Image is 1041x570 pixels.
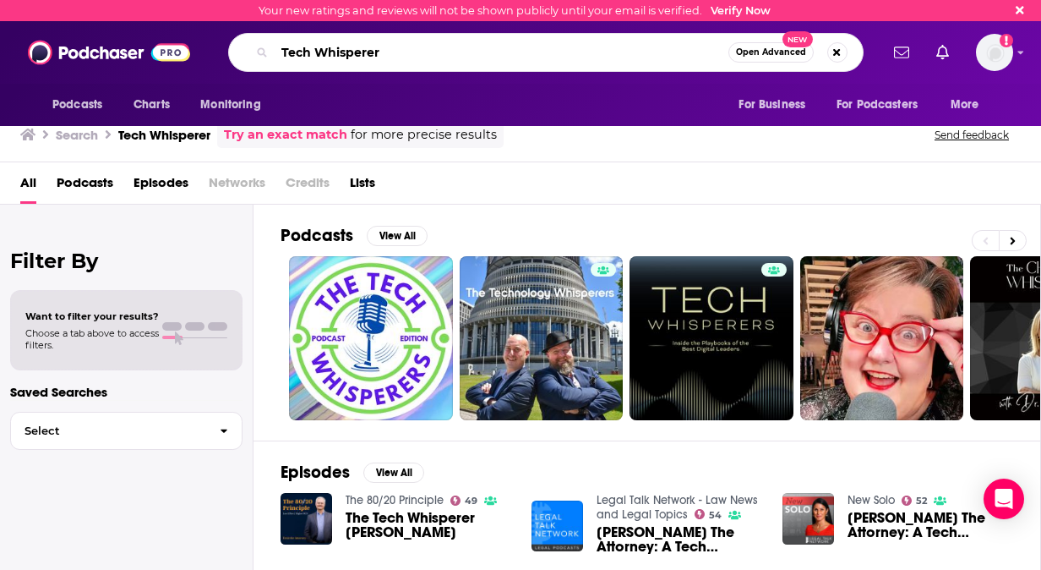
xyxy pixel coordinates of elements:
span: For Business [739,93,805,117]
span: [PERSON_NAME] The Attorney: A Tech Whisperer Shares His Legal Tech Secrets [848,511,1013,540]
img: Podchaser - Follow, Share and Rate Podcasts [28,36,190,69]
a: All [20,169,36,204]
button: Show profile menu [976,34,1013,71]
a: Lists [350,169,375,204]
a: EpisodesView All [281,462,424,483]
img: Ernie The Attorney: A Tech Whisperer Shares His Legal Tech Secrets [782,493,834,545]
span: More [951,93,979,117]
a: PodcastsView All [281,225,428,246]
a: Ernie The Attorney: A Tech Whisperer Shares His Legal Tech Secrets [597,525,762,554]
span: Logged in as Alexish212 [976,34,1013,71]
div: Search podcasts, credits, & more... [228,33,864,72]
button: Select [10,412,243,450]
span: Networks [209,169,265,204]
span: Podcasts [52,93,102,117]
span: Want to filter your results? [25,310,159,322]
span: For Podcasters [837,93,918,117]
span: Select [11,425,206,436]
button: Open AdvancedNew [728,42,814,63]
span: for more precise results [351,125,497,145]
a: 49 [450,496,478,506]
span: 49 [465,497,477,505]
span: Open Advanced [736,48,806,57]
a: Podcasts [57,169,113,204]
span: New [782,31,813,47]
svg: Email not verified [1000,34,1013,47]
button: open menu [826,89,942,121]
a: Legal Talk Network - Law News and Legal Topics [597,493,758,522]
a: The 80/20 Principle [346,493,444,507]
a: Charts [123,89,180,121]
h2: Filter By [10,249,243,273]
img: User Profile [976,34,1013,71]
a: Verify Now [711,4,771,17]
span: Monitoring [200,93,260,117]
span: 52 [916,497,927,505]
a: Show notifications dropdown [929,38,956,67]
button: Send feedback [929,128,1014,142]
a: Try an exact match [224,125,347,145]
button: View All [367,226,428,246]
img: The Tech Whisperer Adriana Linares [281,493,332,545]
a: 54 [695,509,722,519]
p: Saved Searches [10,384,243,400]
span: [PERSON_NAME] The Attorney: A Tech Whisperer Shares His Legal Tech Secrets [597,525,762,554]
a: New Solo [848,493,895,507]
h2: Episodes [281,462,350,483]
div: Open Intercom Messenger [984,479,1024,519]
span: The Tech Whisperer [PERSON_NAME] [346,511,511,540]
img: Ernie The Attorney: A Tech Whisperer Shares His Legal Tech Secrets [531,501,583,552]
h3: Search [56,127,98,143]
a: Show notifications dropdown [887,38,916,67]
h2: Podcasts [281,225,353,246]
div: Your new ratings and reviews will not be shown publicly until your email is verified. [259,4,771,17]
span: Charts [134,93,170,117]
button: open menu [939,89,1000,121]
button: open menu [41,89,124,121]
a: The Tech Whisperer Adriana Linares [346,511,511,540]
button: open menu [188,89,282,121]
span: 54 [709,512,722,519]
h3: Tech Whisperer [118,127,210,143]
a: Ernie The Attorney: A Tech Whisperer Shares His Legal Tech Secrets [848,511,1013,540]
button: View All [363,463,424,483]
span: Choose a tab above to access filters. [25,327,159,351]
button: open menu [727,89,826,121]
a: 52 [902,496,928,506]
span: Credits [286,169,330,204]
input: Search podcasts, credits, & more... [275,39,728,66]
a: Episodes [134,169,188,204]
